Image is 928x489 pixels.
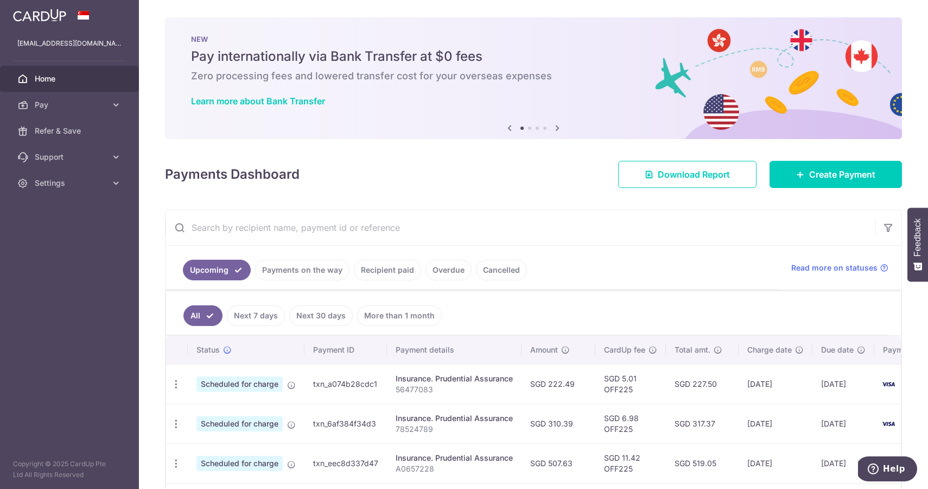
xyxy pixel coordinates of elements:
[183,305,223,326] a: All
[35,178,106,189] span: Settings
[191,70,876,83] h6: Zero processing fees and lowered transfer cost for your overseas expenses
[396,463,513,474] p: A0657228
[191,96,325,106] a: Learn more about Bank Transfer
[396,373,513,384] div: Insurance. Prudential Assurance
[770,161,902,188] a: Create Payment
[357,305,442,326] a: More than 1 month
[196,344,220,355] span: Status
[425,260,472,280] a: Overdue
[812,443,874,483] td: [DATE]
[165,165,300,184] h4: Payments Dashboard
[396,413,513,424] div: Insurance. Prudential Assurance
[35,126,106,136] span: Refer & Save
[13,9,66,22] img: CardUp
[17,38,122,49] p: [EMAIL_ADDRESS][DOMAIN_NAME]
[666,404,739,443] td: SGD 317.37
[396,384,513,395] p: 56477083
[304,336,387,364] th: Payment ID
[304,443,387,483] td: txn_eec8d337d47
[878,417,899,430] img: Bank Card
[191,35,876,43] p: NEW
[35,99,106,110] span: Pay
[739,404,812,443] td: [DATE]
[227,305,285,326] a: Next 7 days
[821,344,854,355] span: Due date
[530,344,558,355] span: Amount
[878,378,899,391] img: Bank Card
[522,443,595,483] td: SGD 507.63
[907,208,928,281] button: Feedback - Show survey
[666,364,739,404] td: SGD 227.50
[183,260,251,280] a: Upcoming
[522,364,595,404] td: SGD 222.49
[675,344,710,355] span: Total amt.
[595,443,666,483] td: SGD 11.42 OFF225
[196,456,283,471] span: Scheduled for charge
[165,17,902,139] img: Bank transfer banner
[35,73,106,84] span: Home
[604,344,645,355] span: CardUp fee
[166,210,875,245] input: Search by recipient name, payment id or reference
[191,48,876,65] h5: Pay internationally via Bank Transfer at $0 fees
[913,218,923,256] span: Feedback
[304,364,387,404] td: txn_a074b28cdc1
[35,152,106,162] span: Support
[618,161,757,188] a: Download Report
[396,424,513,435] p: 78524789
[595,404,666,443] td: SGD 6.98 OFF225
[858,456,917,484] iframe: Opens a widget where you can find more information
[739,364,812,404] td: [DATE]
[791,262,888,273] a: Read more on statuses
[476,260,527,280] a: Cancelled
[304,404,387,443] td: txn_6af384f34d3
[396,453,513,463] div: Insurance. Prudential Assurance
[387,336,522,364] th: Payment details
[595,364,666,404] td: SGD 5.01 OFF225
[196,377,283,392] span: Scheduled for charge
[255,260,349,280] a: Payments on the way
[522,404,595,443] td: SGD 310.39
[747,344,792,355] span: Charge date
[354,260,421,280] a: Recipient paid
[812,404,874,443] td: [DATE]
[196,416,283,431] span: Scheduled for charge
[666,443,739,483] td: SGD 519.05
[739,443,812,483] td: [DATE]
[809,168,875,181] span: Create Payment
[791,262,878,273] span: Read more on statuses
[289,305,353,326] a: Next 30 days
[812,364,874,404] td: [DATE]
[658,168,730,181] span: Download Report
